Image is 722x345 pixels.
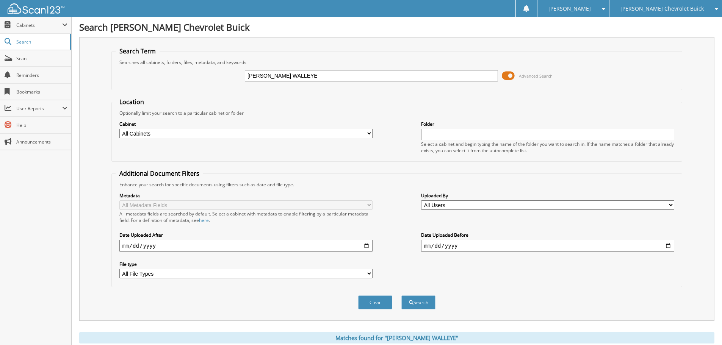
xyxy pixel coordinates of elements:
label: Folder [421,121,674,127]
legend: Additional Document Filters [116,169,203,178]
span: Reminders [16,72,67,78]
label: Uploaded By [421,192,674,199]
img: scan123-logo-white.svg [8,3,64,14]
legend: Search Term [116,47,160,55]
span: [PERSON_NAME] Chevrolet Buick [620,6,704,11]
span: User Reports [16,105,62,112]
div: Enhance your search for specific documents using filters such as date and file type. [116,181,678,188]
div: Optionally limit your search to a particular cabinet or folder [116,110,678,116]
div: Searches all cabinets, folders, files, metadata, and keywords [116,59,678,66]
div: Select a cabinet and begin typing the name of the folder you want to search in. If the name match... [421,141,674,154]
legend: Location [116,98,148,106]
label: Cabinet [119,121,373,127]
div: Matches found for "[PERSON_NAME] WALLEYE" [79,332,714,343]
span: Scan [16,55,67,62]
span: Bookmarks [16,89,67,95]
input: end [421,240,674,252]
label: Date Uploaded After [119,232,373,238]
button: Clear [358,295,392,309]
span: [PERSON_NAME] [548,6,591,11]
span: Search [16,39,66,45]
div: All metadata fields are searched by default. Select a cabinet with metadata to enable filtering b... [119,211,373,223]
span: Cabinets [16,22,62,28]
button: Search [401,295,435,309]
label: File type [119,261,373,267]
input: start [119,240,373,252]
span: Advanced Search [519,73,553,79]
span: Help [16,122,67,128]
span: Announcements [16,139,67,145]
a: here [199,217,209,223]
h1: Search [PERSON_NAME] Chevrolet Buick [79,21,714,33]
label: Metadata [119,192,373,199]
label: Date Uploaded Before [421,232,674,238]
